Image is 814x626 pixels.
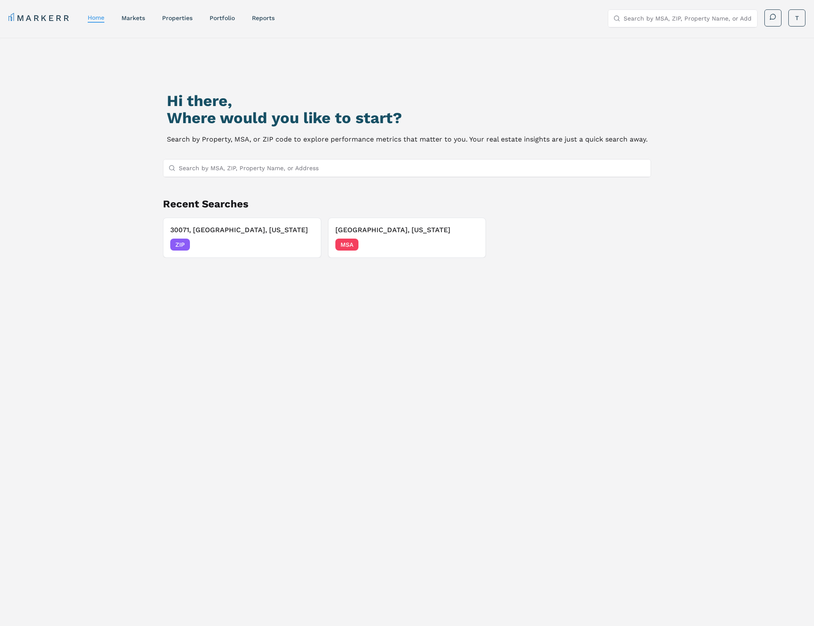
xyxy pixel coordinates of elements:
[335,239,358,251] span: MSA
[179,159,645,177] input: Search by MSA, ZIP, Property Name, or Address
[167,109,648,127] h2: Where would you like to start?
[795,14,799,22] span: T
[170,225,314,235] h3: 30071, [GEOGRAPHIC_DATA], [US_STATE]
[624,10,752,27] input: Search by MSA, ZIP, Property Name, or Address
[335,225,479,235] h3: [GEOGRAPHIC_DATA], [US_STATE]
[162,15,192,21] a: properties
[88,14,104,21] a: home
[328,218,486,258] button: Remove Norcross, Georgia[GEOGRAPHIC_DATA], [US_STATE]MSA[DATE]
[788,9,805,27] button: T
[170,239,190,251] span: ZIP
[295,240,314,249] span: [DATE]
[459,240,479,249] span: [DATE]
[163,218,321,258] button: Remove 30071, Norcross, Georgia30071, [GEOGRAPHIC_DATA], [US_STATE]ZIP[DATE]
[252,15,275,21] a: reports
[210,15,235,21] a: Portfolio
[163,197,651,211] h2: Recent Searches
[9,12,71,24] a: MARKERR
[167,92,648,109] h1: Hi there,
[121,15,145,21] a: markets
[167,133,648,145] p: Search by Property, MSA, or ZIP code to explore performance metrics that matter to you. Your real...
